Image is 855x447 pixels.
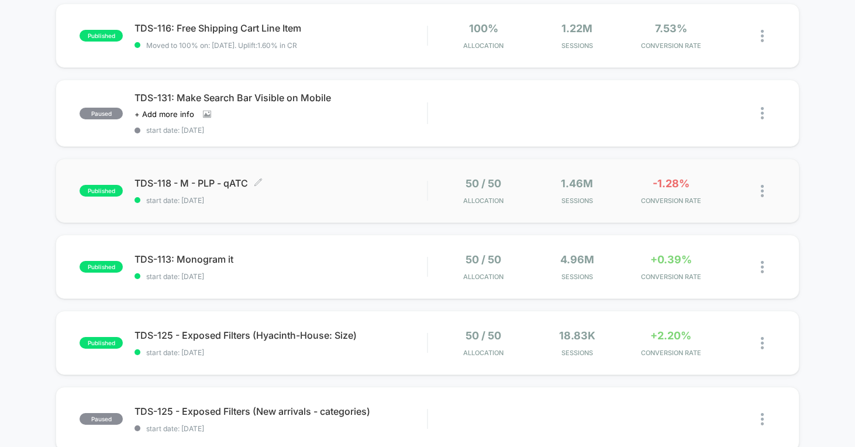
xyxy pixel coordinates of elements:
[650,253,692,266] span: +0.39%
[135,22,427,34] span: TDS-116: Free Shipping Cart Line Item
[80,108,123,119] span: paused
[80,185,123,197] span: published
[761,337,764,349] img: close
[761,107,764,119] img: close
[761,413,764,425] img: close
[135,329,427,341] span: TDS-125 - Exposed Filters (Hyacinth-House: Size)
[466,177,501,190] span: 50 / 50
[627,349,715,357] span: CONVERSION RATE
[135,253,427,265] span: TDS-113: Monogram it
[650,329,691,342] span: +2.20%
[560,253,594,266] span: 4.96M
[135,196,427,205] span: start date: [DATE]
[80,337,123,349] span: published
[135,348,427,357] span: start date: [DATE]
[80,30,123,42] span: published
[627,197,715,205] span: CONVERSION RATE
[146,41,297,50] span: Moved to 100% on: [DATE] . Uplift: 1.60% in CR
[80,413,123,425] span: paused
[655,22,687,35] span: 7.53%
[561,177,593,190] span: 1.46M
[135,177,427,189] span: TDS-118 - M - PLP - qATC
[463,42,504,50] span: Allocation
[627,273,715,281] span: CONVERSION RATE
[463,349,504,357] span: Allocation
[135,405,427,417] span: TDS-125 - Exposed Filters (New arrivals - categories)
[135,92,427,104] span: TDS-131: Make Search Bar Visible on Mobile
[761,185,764,197] img: close
[761,30,764,42] img: close
[627,42,715,50] span: CONVERSION RATE
[135,109,194,119] span: + Add more info
[463,273,504,281] span: Allocation
[533,42,621,50] span: Sessions
[463,197,504,205] span: Allocation
[466,253,501,266] span: 50 / 50
[135,424,427,433] span: start date: [DATE]
[466,329,501,342] span: 50 / 50
[135,272,427,281] span: start date: [DATE]
[469,22,498,35] span: 100%
[533,197,621,205] span: Sessions
[561,22,592,35] span: 1.22M
[761,261,764,273] img: close
[559,329,595,342] span: 18.83k
[533,273,621,281] span: Sessions
[80,261,123,273] span: published
[135,126,427,135] span: start date: [DATE]
[653,177,689,190] span: -1.28%
[533,349,621,357] span: Sessions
